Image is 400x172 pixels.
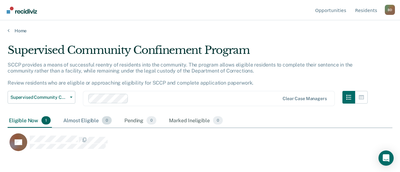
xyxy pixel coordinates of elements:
[62,114,113,128] div: Almost Eligible0
[213,116,223,124] span: 0
[8,28,392,34] a: Home
[7,7,37,14] img: Recidiviz
[8,62,353,86] p: SCCP provides a means of successful reentry of residents into the community. The program allows e...
[8,114,52,128] div: Eligible Now1
[8,133,344,158] div: CaseloadOpportunityCell-158403
[385,5,395,15] div: B D
[10,95,67,100] span: Supervised Community Confinement Program
[283,96,327,101] div: Clear case managers
[378,150,394,166] div: Open Intercom Messenger
[168,114,224,128] div: Marked Ineligible0
[8,44,368,62] div: Supervised Community Confinement Program
[147,116,156,124] span: 0
[385,5,395,15] button: Profile dropdown button
[41,116,51,124] span: 1
[123,114,158,128] div: Pending0
[8,91,75,104] button: Supervised Community Confinement Program
[102,116,112,124] span: 0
